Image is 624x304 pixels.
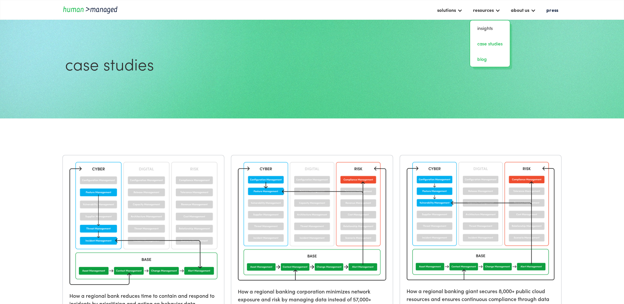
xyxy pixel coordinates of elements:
[437,6,456,14] div: solutions
[511,6,529,14] div: about us
[434,4,466,15] div: solutions
[62,5,122,14] a: home
[470,4,504,15] div: resources
[543,4,562,15] a: press
[508,4,539,15] div: about us
[473,54,507,64] a: blog
[473,38,507,49] a: case studies
[473,6,494,14] div: resources
[473,23,507,33] a: insights
[65,55,154,72] h1: case studies
[400,287,562,303] h6: How a regional banking giant secures 8,000+ public cloud resources and ensures continuous complia...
